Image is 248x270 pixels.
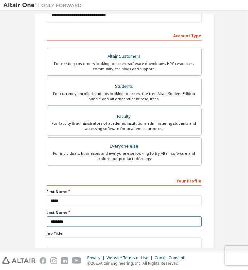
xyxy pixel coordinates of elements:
[51,151,197,161] div: For individuals, businesses and everyone else looking to try Altair software and explore our prod...
[47,231,202,236] label: Job Title
[47,189,202,194] label: First Name
[51,112,197,121] div: Faculty
[61,257,68,264] img: linkedin.svg
[51,121,197,131] div: For faculty & administrators of academic institutions administering students and accessing softwa...
[2,257,36,264] img: altair_logo.svg
[50,257,57,264] img: instagram.svg
[47,175,202,186] div: Your Profile
[72,257,81,264] img: youtube.svg
[47,30,202,40] div: Account Type
[87,261,188,266] p: © 2025 Altair Engineering, Inc. All Rights Reserved.
[51,82,197,91] div: Students
[40,257,46,264] img: facebook.svg
[51,61,197,71] div: For existing customers looking to access software downloads, HPC resources, community, trainings ...
[51,91,197,102] div: For currently enrolled students looking to access the free Altair Student Edition bundle and all ...
[47,210,202,215] label: Last Name
[87,255,107,261] div: Privacy
[51,52,197,61] div: Altair Customers
[155,255,188,261] div: Cookie Consent
[3,2,85,8] img: Altair One
[51,142,197,151] div: Everyone else
[107,255,155,261] div: Website Terms of Use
